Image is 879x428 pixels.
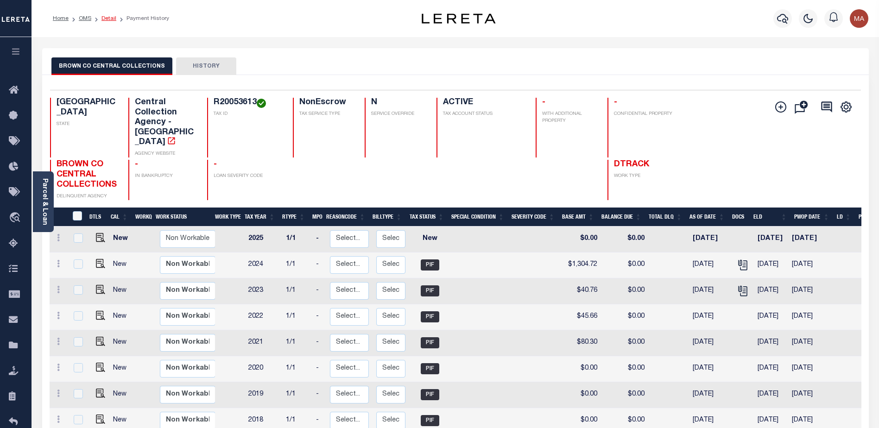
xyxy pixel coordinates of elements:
button: HISTORY [176,57,236,75]
p: STATE [57,121,118,128]
h4: [GEOGRAPHIC_DATA] [57,98,118,118]
th: ELD: activate to sort column ascending [750,208,790,227]
td: $45.66 [562,304,601,330]
a: Home [53,16,69,21]
th: Work Status [152,208,215,227]
span: PIF [421,389,439,400]
th: BillType: activate to sort column ascending [369,208,405,227]
td: [DATE] [788,356,830,382]
td: $0.00 [562,227,601,252]
td: 2024 [245,252,282,278]
p: CONFIDENTIAL PROPERTY [614,111,675,118]
td: - [312,356,326,382]
p: SERVICE OVERRIDE [371,111,425,118]
td: $0.00 [562,356,601,382]
span: PIF [421,337,439,348]
td: 1/1 [282,330,312,356]
th: MPO [309,208,323,227]
p: LOAN SEVERITY CODE [214,173,281,180]
td: [DATE] [754,227,789,252]
td: New [109,252,135,278]
a: Parcel & Loan [41,178,48,225]
li: Payment History [116,14,169,23]
td: [DATE] [754,330,789,356]
td: [DATE] [754,252,789,278]
th: CAL: activate to sort column ascending [107,208,132,227]
button: BROWN CO CENTRAL COLLECTIONS [51,57,172,75]
td: $0.00 [601,356,648,382]
h4: N [371,98,425,108]
td: 1/1 [282,356,312,382]
p: AGENCY WEBSITE [135,151,196,157]
td: $40.76 [562,278,601,304]
th: Severity Code: activate to sort column ascending [508,208,558,227]
td: [DATE] [788,330,830,356]
td: $0.00 [601,227,648,252]
td: $0.00 [601,252,648,278]
p: WITH ADDITIONAL PROPERTY [542,111,596,125]
td: 1/1 [282,252,312,278]
th: Special Condition: activate to sort column ascending [448,208,508,227]
td: New [109,304,135,330]
h4: NonEscrow [299,98,354,108]
td: [DATE] [754,278,789,304]
td: - [312,278,326,304]
td: [DATE] [788,278,830,304]
span: PIF [421,311,439,322]
td: 2025 [245,227,282,252]
a: OMS [79,16,91,21]
h4: R20053613 [214,98,281,108]
th: PWOP Date: activate to sort column ascending [790,208,833,227]
span: - [542,98,545,107]
th: Balance Due: activate to sort column ascending [598,208,645,227]
td: $0.00 [601,382,648,408]
td: $1,304.72 [562,252,601,278]
td: [DATE] [689,304,731,330]
td: $0.00 [601,304,648,330]
img: svg+xml;base64,PHN2ZyB4bWxucz0iaHR0cDovL3d3dy53My5vcmcvMjAwMC9zdmciIHBvaW50ZXItZXZlbnRzPSJub25lIi... [850,9,868,28]
td: 1/1 [282,227,312,252]
td: [DATE] [689,278,731,304]
td: [DATE] [689,227,731,252]
td: New [409,227,451,252]
td: [DATE] [788,227,830,252]
th: &nbsp;&nbsp;&nbsp;&nbsp;&nbsp;&nbsp;&nbsp;&nbsp;&nbsp;&nbsp; [50,208,67,227]
a: Detail [101,16,116,21]
td: 1/1 [282,304,312,330]
th: Total DLQ: activate to sort column ascending [645,208,686,227]
th: &nbsp; [67,208,86,227]
td: [DATE] [689,356,731,382]
td: - [312,252,326,278]
td: $0.00 [601,278,648,304]
td: $80.30 [562,330,601,356]
p: DELINQUENT AGENCY [57,193,118,200]
span: PIF [421,259,439,271]
td: New [109,227,135,252]
td: [DATE] [754,382,789,408]
p: TAX ID [214,111,281,118]
span: PIF [421,285,439,296]
th: Docs [728,208,750,227]
td: - [312,227,326,252]
td: - [312,330,326,356]
th: Base Amt: activate to sort column ascending [558,208,598,227]
th: Work Type [211,208,241,227]
span: PIF [421,415,439,426]
td: 2022 [245,304,282,330]
th: Tax Status: activate to sort column ascending [405,208,448,227]
td: [DATE] [689,382,731,408]
td: [DATE] [788,304,830,330]
td: New [109,278,135,304]
td: New [109,382,135,408]
th: RType: activate to sort column ascending [278,208,309,227]
td: New [109,330,135,356]
th: ReasonCode: activate to sort column ascending [323,208,369,227]
th: DTLS [86,208,107,227]
i: travel_explore [9,212,24,224]
p: TAX ACCOUNT STATUS [443,111,525,118]
span: DTRACK [614,160,649,169]
td: 2023 [245,278,282,304]
td: 2019 [245,382,282,408]
p: TAX SERVICE TYPE [299,111,354,118]
span: - [614,98,617,107]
